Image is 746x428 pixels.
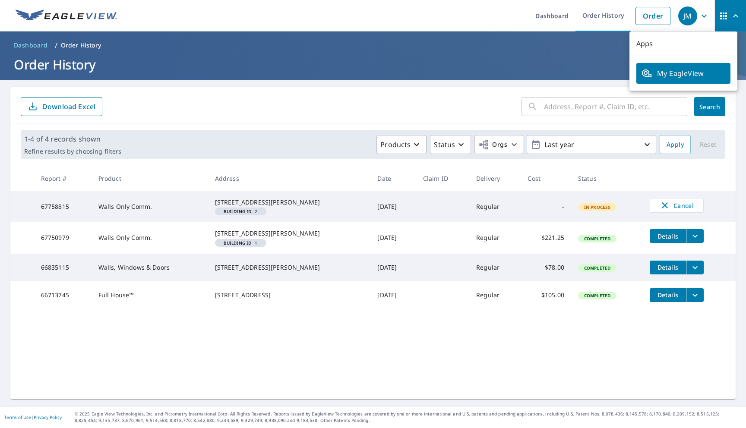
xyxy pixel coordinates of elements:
a: Order [635,7,670,25]
span: Details [655,232,681,240]
em: Building ID [224,241,252,245]
td: Regular [469,191,521,222]
button: Download Excel [21,97,102,116]
p: Last year [541,137,642,152]
p: Products [380,139,411,150]
td: Walls Only Comm. [92,222,208,253]
span: 1 [218,241,263,245]
td: Regular [469,222,521,253]
p: Download Excel [42,102,95,111]
td: - [521,191,571,222]
span: In Process [579,204,616,210]
p: © 2025 Eagle View Technologies, Inc. and Pictometry International Corp. All Rights Reserved. Repo... [75,411,742,424]
p: 1-4 of 4 records shown [24,134,121,144]
th: Product [92,166,208,191]
th: Delivery [469,166,521,191]
th: Cost [521,166,571,191]
input: Address, Report #, Claim ID, etc. [544,94,687,119]
div: JM [678,6,697,25]
td: $105.00 [521,281,571,309]
td: 66713745 [34,281,92,309]
span: Completed [579,236,616,242]
button: Products [376,135,427,154]
th: Report # [34,166,92,191]
td: [DATE] [370,191,416,222]
button: Cancel [650,198,704,213]
button: detailsBtn-67750979 [650,229,686,243]
button: filesDropdownBtn-67750979 [686,229,704,243]
p: Status [434,139,455,150]
td: Full House™ [92,281,208,309]
div: [STREET_ADDRESS] [215,291,364,299]
h1: Order History [10,56,736,73]
span: Completed [579,265,616,271]
span: Orgs [478,139,507,150]
a: Privacy Policy [34,414,62,420]
button: detailsBtn-66835115 [650,261,686,274]
td: [DATE] [370,222,416,253]
td: [DATE] [370,281,416,309]
a: Terms of Use [4,414,31,420]
div: [STREET_ADDRESS][PERSON_NAME] [215,229,364,238]
td: Walls, Windows & Doors [92,254,208,281]
td: 66835115 [34,254,92,281]
button: detailsBtn-66713745 [650,288,686,302]
p: Apps [629,31,737,56]
nav: breadcrumb [10,38,736,52]
span: Dashboard [14,41,48,50]
span: My EagleView [642,68,725,79]
span: Details [655,263,681,271]
button: filesDropdownBtn-66835115 [686,261,704,274]
button: Search [694,97,725,116]
td: Regular [469,281,521,309]
button: Apply [660,135,691,154]
button: Status [430,135,471,154]
span: Apply [667,139,684,150]
p: Refine results by choosing filters [24,148,121,155]
th: Address [208,166,371,191]
span: Search [701,103,718,111]
td: 67750979 [34,222,92,253]
p: Order History [61,41,101,50]
th: Claim ID [416,166,469,191]
span: Details [655,291,681,299]
td: Walls Only Comm. [92,191,208,222]
span: 2 [218,209,263,214]
span: Cancel [659,200,695,211]
td: 67758815 [34,191,92,222]
button: filesDropdownBtn-66713745 [686,288,704,302]
li: / [55,40,57,50]
span: Completed [579,293,616,299]
a: Dashboard [10,38,51,52]
a: My EagleView [636,63,730,84]
td: $221.25 [521,222,571,253]
td: Regular [469,254,521,281]
div: [STREET_ADDRESS][PERSON_NAME] [215,198,364,207]
p: | [4,415,62,420]
div: [STREET_ADDRESS][PERSON_NAME] [215,263,364,272]
button: Orgs [474,135,523,154]
th: Date [370,166,416,191]
em: Building ID [224,209,252,214]
img: EV Logo [16,9,117,22]
th: Status [571,166,643,191]
td: [DATE] [370,254,416,281]
button: Last year [527,135,656,154]
td: $78.00 [521,254,571,281]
